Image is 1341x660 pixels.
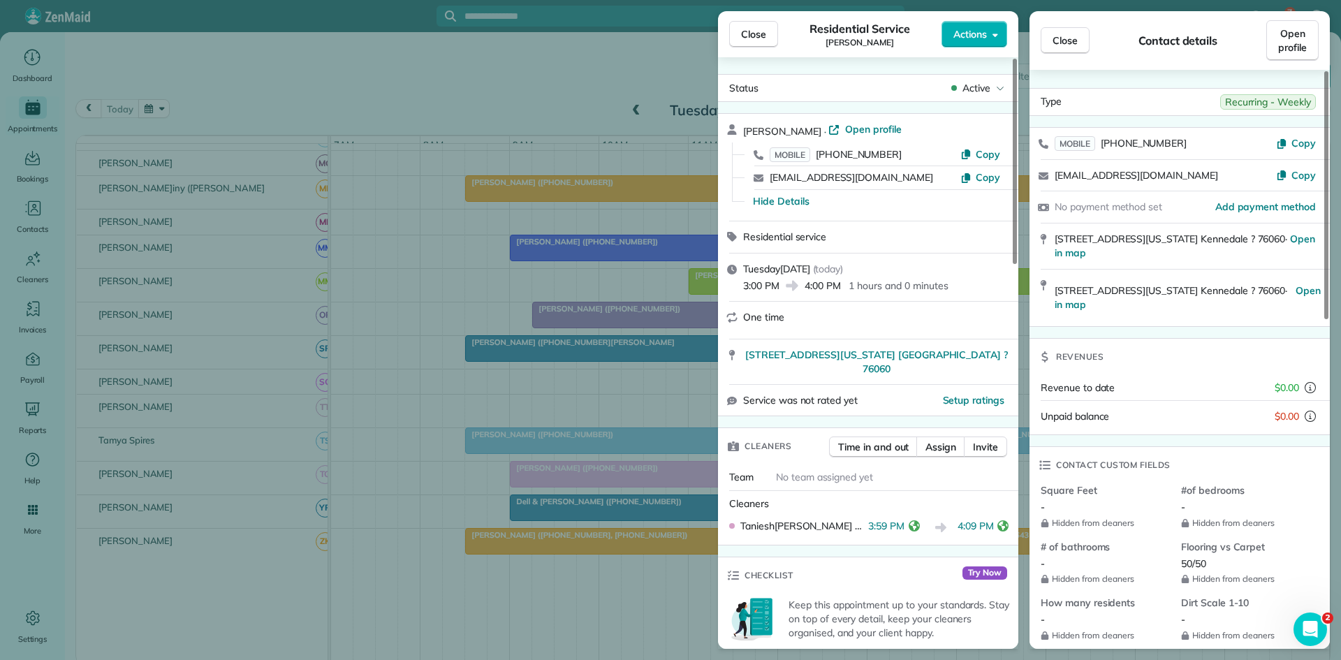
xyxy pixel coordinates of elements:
[743,230,826,243] span: Residential service
[1055,279,1321,317] a: Open in map
[1220,94,1316,110] span: Recurring - Weekly
[1181,540,1310,554] span: Flooring vs Carpet
[845,122,902,136] span: Open profile
[1181,557,1206,570] span: 50/50
[1055,169,1218,182] a: [EMAIL_ADDRESS][DOMAIN_NAME]
[1041,27,1090,54] button: Close
[809,20,909,37] span: Residential Service
[1181,573,1310,585] span: Hidden from cleaners
[1055,284,1290,297] span: [STREET_ADDRESS][US_STATE] Kennedale ? 76060 ·
[953,27,987,41] span: Actions
[1291,137,1316,149] span: Copy
[916,437,965,457] button: Assign
[1041,94,1062,110] span: Type
[1181,518,1310,529] span: Hidden from cleaners
[743,311,784,323] span: One time
[962,566,1007,580] span: Try Now
[1278,27,1307,54] span: Open profile
[962,81,990,95] span: Active
[964,437,1007,457] button: Invite
[745,569,793,582] span: Checklist
[1101,137,1187,149] span: [PHONE_NUMBER]
[743,263,810,275] span: Tuesday[DATE]
[1215,200,1316,214] a: Add payment method
[943,393,1005,407] button: Setup ratings
[1041,483,1170,497] span: Square Feet
[1291,169,1316,182] span: Copy
[1181,483,1310,497] span: #of bedrooms
[838,440,909,454] span: Time in and out
[943,394,1005,406] span: Setup ratings
[1276,136,1316,150] button: Copy
[743,393,858,408] span: Service was not rated yet
[1322,613,1333,624] span: 2
[729,21,778,47] button: Close
[1275,381,1299,395] span: $0.00
[743,348,1010,376] a: [STREET_ADDRESS][US_STATE] [GEOGRAPHIC_DATA] ? 76060
[770,147,902,161] a: MOBILE[PHONE_NUMBER]
[743,279,779,293] span: 3:00 PM
[1181,501,1185,513] span: -
[1275,409,1299,423] span: $0.00
[1266,20,1319,61] a: Open profile
[1294,613,1327,646] iframe: Intercom live chat
[1041,501,1045,513] span: -
[973,440,998,454] span: Invite
[1138,32,1217,49] span: Contact details
[1041,630,1170,641] span: Hidden from cleaners
[741,27,766,41] span: Close
[753,194,809,208] button: Hide Details
[729,82,759,94] span: Status
[1055,200,1162,213] span: No payment method set
[1041,540,1170,554] span: # of bathrooms
[743,125,821,138] span: [PERSON_NAME]
[958,519,994,536] span: 4:09 PM
[976,148,1000,161] span: Copy
[849,279,948,293] p: 1 hours and 0 minutes
[976,171,1000,184] span: Copy
[789,598,1010,640] p: Keep this appointment up to your standards. Stay on top of every detail, keep your cleaners organ...
[1055,136,1187,150] a: MOBILE[PHONE_NUMBER]
[805,279,841,293] span: 4:00 PM
[1041,596,1170,610] span: How many residents
[828,122,902,136] a: Open profile
[1181,630,1310,641] span: Hidden from cleaners
[770,171,933,184] a: [EMAIL_ADDRESS][DOMAIN_NAME]
[1041,613,1045,626] span: -
[813,263,844,275] span: ( today )
[821,126,829,137] span: ·
[1056,458,1171,472] span: Contact custom fields
[1276,168,1316,182] button: Copy
[1041,381,1115,394] span: Revenue to date
[1056,350,1104,364] span: Revenues
[1055,136,1095,151] span: MOBILE
[1181,613,1185,626] span: -
[868,519,904,536] span: 3:59 PM
[729,497,769,510] span: Cleaners
[1181,596,1310,610] span: Dirt Scale 1-10
[1041,557,1045,570] span: -
[1041,409,1109,423] span: Unpaid balance
[816,148,902,161] span: [PHONE_NUMBER]
[829,437,918,457] button: Time in and out
[960,147,1000,161] button: Copy
[960,170,1000,184] button: Copy
[1053,34,1078,47] span: Close
[1041,518,1170,529] span: Hidden from cleaners
[745,439,791,453] span: Cleaners
[1041,573,1170,585] span: Hidden from cleaners
[1055,233,1315,260] span: [STREET_ADDRESS][US_STATE] Kennedale ? 76060 ·
[740,519,863,533] span: Taniesh[PERSON_NAME] [DATE][PERSON_NAME]
[770,147,810,162] span: MOBILE
[826,37,894,48] span: [PERSON_NAME]
[925,440,956,454] span: Assign
[729,471,754,483] span: Team
[776,471,873,483] span: No team assigned yet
